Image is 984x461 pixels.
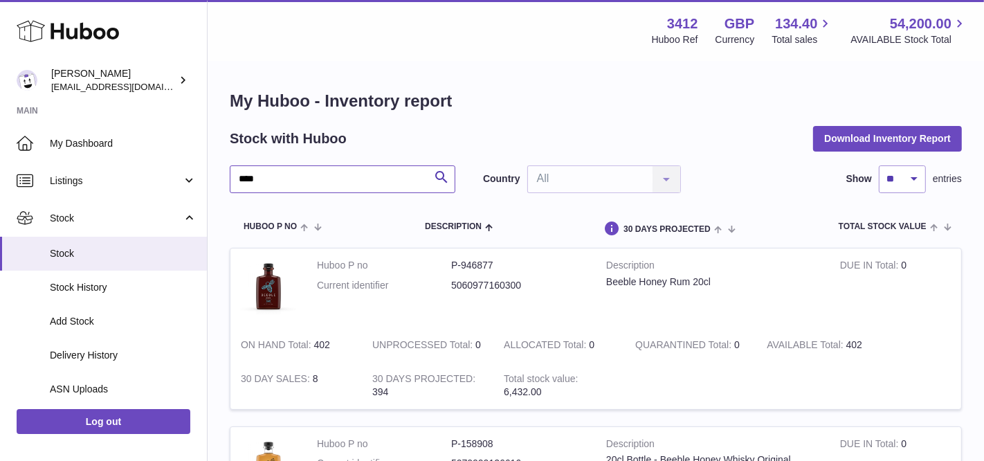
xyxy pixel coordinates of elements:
span: 134.40 [775,15,817,33]
strong: Description [606,437,819,454]
td: 402 [756,328,888,362]
div: Huboo Ref [652,33,698,46]
span: Stock [50,247,197,260]
strong: QUARANTINED Total [635,339,734,354]
button: Download Inventory Report [813,126,962,151]
strong: DUE IN Total [840,260,901,274]
a: Log out [17,409,190,434]
strong: Total stock value [504,373,578,388]
dt: Current identifier [317,279,451,292]
a: 54,200.00 AVAILABLE Stock Total [850,15,967,46]
strong: ON HAND Total [241,339,314,354]
h1: My Huboo - Inventory report [230,90,962,112]
span: Stock History [50,281,197,294]
span: ASN Uploads [50,383,197,396]
strong: UNPROCESSED Total [372,339,475,354]
span: Delivery History [50,349,197,362]
td: 402 [230,328,362,362]
dd: 5060977160300 [451,279,585,292]
dt: Huboo P no [317,437,451,451]
h2: Stock with Huboo [230,129,347,148]
span: AVAILABLE Stock Total [850,33,967,46]
td: 0 [362,328,493,362]
span: Add Stock [50,315,197,328]
strong: 30 DAY SALES [241,373,313,388]
span: Total stock value [839,222,927,231]
strong: GBP [725,15,754,33]
div: [PERSON_NAME] [51,67,176,93]
img: info@beeble.buzz [17,70,37,91]
span: My Dashboard [50,137,197,150]
span: Stock [50,212,182,225]
td: 0 [493,328,625,362]
span: 30 DAYS PROJECTED [623,225,711,234]
span: Huboo P no [244,222,297,231]
label: Show [846,172,872,186]
td: 8 [230,362,362,409]
td: 0 [830,248,961,328]
span: 54,200.00 [890,15,951,33]
dd: P-158908 [451,437,585,451]
strong: DUE IN Total [840,438,901,453]
dt: Huboo P no [317,259,451,272]
strong: ALLOCATED Total [504,339,589,354]
span: Total sales [772,33,833,46]
a: 134.40 Total sales [772,15,833,46]
span: 6,432.00 [504,386,542,397]
strong: 30 DAYS PROJECTED [372,373,475,388]
span: Listings [50,174,182,188]
label: Country [483,172,520,186]
span: entries [933,172,962,186]
strong: Description [606,259,819,275]
div: Currency [716,33,755,46]
dd: P-946877 [451,259,585,272]
div: Beeble Honey Rum 20cl [606,275,819,289]
span: [EMAIL_ADDRESS][DOMAIN_NAME] [51,81,203,92]
strong: 3412 [667,15,698,33]
td: 394 [362,362,493,409]
img: product image [241,259,296,314]
strong: AVAILABLE Total [767,339,846,354]
span: Description [425,222,482,231]
span: 0 [734,339,740,350]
